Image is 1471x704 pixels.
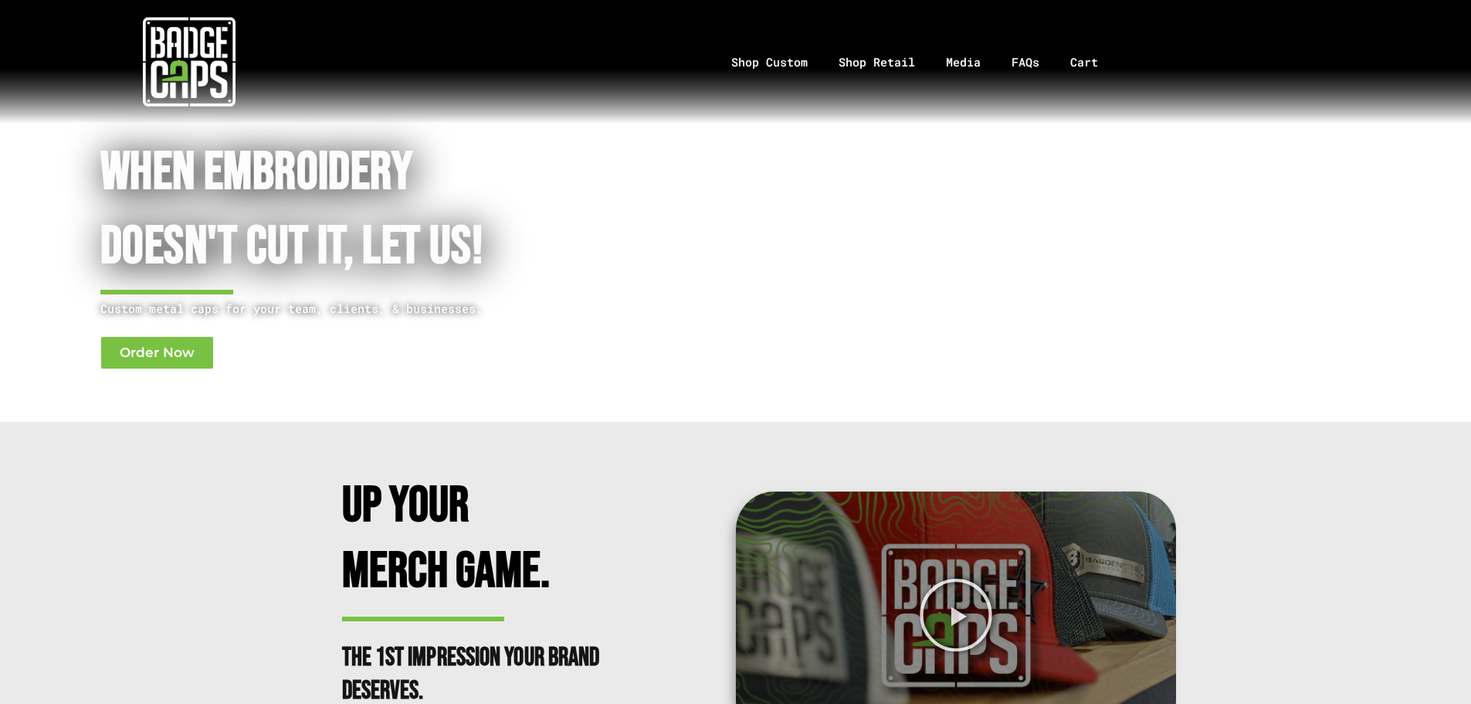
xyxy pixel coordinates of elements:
a: Order Now [100,336,214,369]
img: badgecaps white logo with green acccent [143,15,236,108]
a: Shop Retail [823,22,930,103]
span: Order Now [120,346,195,359]
a: Cart [1055,22,1133,103]
h1: When Embroidery Doesn't cut it, Let Us! [100,136,654,285]
p: Custom metal caps for your team, clients, & businesses. [100,299,654,318]
nav: Menu [378,22,1471,103]
a: Shop Custom [716,22,823,103]
h2: Up Your Merch Game. [342,474,612,604]
div: Play Video [918,577,994,653]
a: Media [930,22,996,103]
a: FAQs [996,22,1055,103]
